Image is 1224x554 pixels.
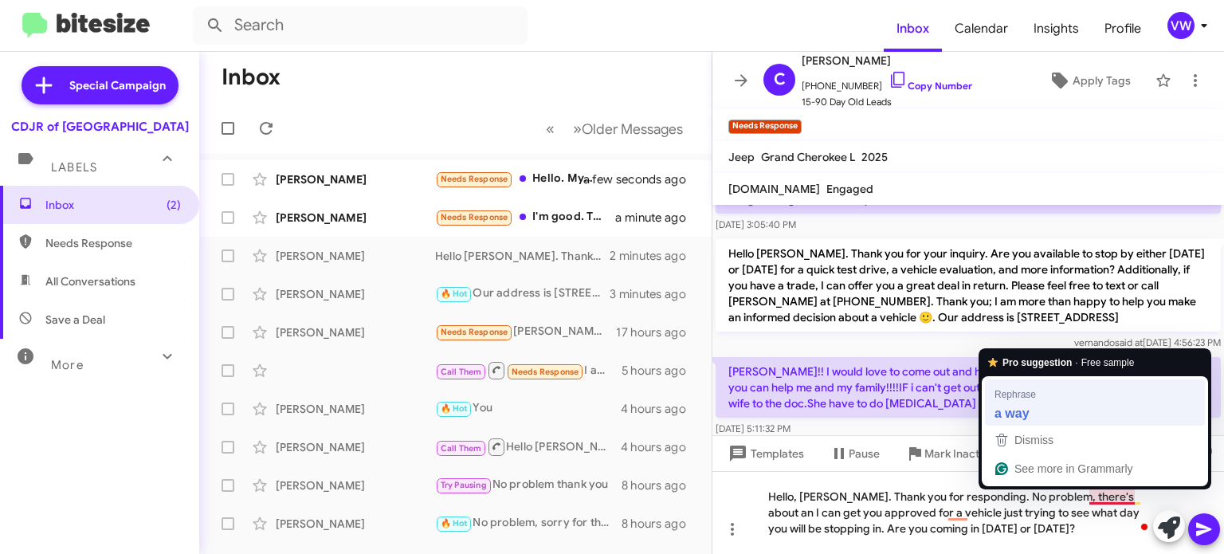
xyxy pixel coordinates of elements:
[276,516,435,532] div: [PERSON_NAME]
[435,170,603,188] div: Hello. My mom is looking for a vehicle
[441,174,508,184] span: Needs Response
[616,324,699,340] div: 17 hours ago
[51,160,97,175] span: Labels
[441,327,508,337] span: Needs Response
[512,367,579,377] span: Needs Response
[622,516,699,532] div: 8 hours ago
[22,66,178,104] a: Special Campaign
[276,477,435,493] div: [PERSON_NAME]
[441,403,468,414] span: 🔥 Hot
[276,401,435,417] div: [PERSON_NAME]
[435,476,622,494] div: No problem thank you
[802,51,972,70] span: [PERSON_NAME]
[716,218,796,230] span: [DATE] 3:05:40 PM
[861,150,888,164] span: 2025
[610,286,699,302] div: 3 minutes ago
[1092,6,1154,52] a: Profile
[167,197,181,213] span: (2)
[435,248,610,264] div: Hello [PERSON_NAME]. Thank you for your inquiry. Are you available to stop by either [DATE] or [D...
[435,323,616,341] div: [PERSON_NAME]!! I would love to come out and hopefully get me a new car,i hopefully that you can ...
[1030,66,1147,95] button: Apply Tags
[441,443,482,454] span: Call Them
[615,210,699,226] div: a minute ago
[51,358,84,372] span: More
[621,401,699,417] div: 4 hours ago
[603,171,699,187] div: a few seconds ago
[716,239,1221,332] p: Hello [PERSON_NAME]. Thank you for your inquiry. Are you available to stop by either [DATE] or [D...
[892,439,1007,468] button: Mark Inactive
[69,77,166,93] span: Special Campaign
[435,285,610,303] div: Our address is [STREET_ADDRESS][US_STATE]
[435,208,615,226] div: I'm good. Thank you
[1073,66,1131,95] span: Apply Tags
[573,119,582,139] span: »
[1115,336,1143,348] span: said at
[435,360,622,380] div: I am reaching out for a buyer’s order on the 2025 Jeep Sahara 4xe
[441,518,468,528] span: 🔥 Hot
[849,439,880,468] span: Pause
[435,399,621,418] div: You
[582,120,683,138] span: Older Messages
[716,422,790,434] span: [DATE] 5:11:32 PM
[435,514,622,532] div: No problem, sorry for the inconvenience
[193,6,528,45] input: Search
[435,437,621,457] div: Hello [PERSON_NAME], Thank you for your inquiry. Are you available to stop by either [DATE] or [D...
[716,357,1221,418] p: [PERSON_NAME]!! I would love to come out and hopefully get me a new car,i hopefully that you can ...
[276,286,435,302] div: [PERSON_NAME]
[11,119,189,135] div: CDJR of [GEOGRAPHIC_DATA]
[802,70,972,94] span: [PHONE_NUMBER]
[276,324,435,340] div: [PERSON_NAME]
[826,182,873,196] span: Engaged
[536,112,564,145] button: Previous
[712,439,817,468] button: Templates
[222,65,280,90] h1: Inbox
[761,150,855,164] span: Grand Cherokee L
[884,6,942,52] a: Inbox
[1167,12,1195,39] div: vw
[802,94,972,110] span: 15-90 Day Old Leads
[1074,336,1221,348] span: vernando [DATE] 4:56:23 PM
[621,439,699,455] div: 4 hours ago
[537,112,692,145] nav: Page navigation example
[622,477,699,493] div: 8 hours ago
[728,150,755,164] span: Jeep
[610,248,699,264] div: 2 minutes ago
[45,235,181,251] span: Needs Response
[924,439,994,468] span: Mark Inactive
[546,119,555,139] span: «
[276,210,435,226] div: [PERSON_NAME]
[441,289,468,299] span: 🔥 Hot
[622,363,699,379] div: 5 hours ago
[889,80,972,92] a: Copy Number
[817,439,892,468] button: Pause
[728,120,802,134] small: Needs Response
[276,439,435,455] div: [PERSON_NAME]
[942,6,1021,52] a: Calendar
[45,312,105,328] span: Save a Deal
[774,67,786,92] span: C
[563,112,692,145] button: Next
[441,480,487,490] span: Try Pausing
[441,212,508,222] span: Needs Response
[728,182,820,196] span: [DOMAIN_NAME]
[276,248,435,264] div: [PERSON_NAME]
[712,471,1224,554] div: To enrich screen reader interactions, please activate Accessibility in Grammarly extension settings
[276,171,435,187] div: [PERSON_NAME]
[45,273,135,289] span: All Conversations
[1154,12,1206,39] button: vw
[725,439,804,468] span: Templates
[1021,6,1092,52] a: Insights
[45,197,181,213] span: Inbox
[441,367,482,377] span: Call Them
